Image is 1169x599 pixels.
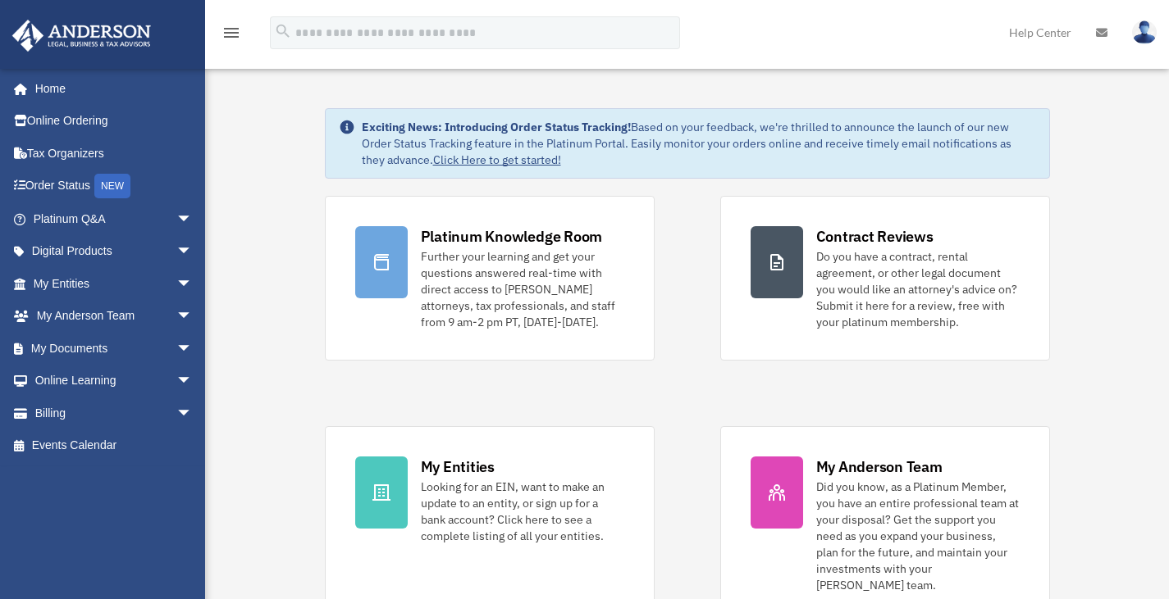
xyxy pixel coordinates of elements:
[11,202,217,235] a: Platinum Q&Aarrow_drop_down
[816,226,934,247] div: Contract Reviews
[720,196,1050,361] a: Contract Reviews Do you have a contract, rental agreement, or other legal document you would like...
[421,248,624,330] div: Further your learning and get your questions answered real-time with direct access to [PERSON_NAM...
[11,300,217,333] a: My Anderson Teamarrow_drop_down
[221,23,241,43] i: menu
[176,235,209,269] span: arrow_drop_down
[176,332,209,365] span: arrow_drop_down
[11,105,217,138] a: Online Ordering
[362,120,631,134] strong: Exciting News: Introducing Order Status Tracking!
[11,235,217,268] a: Digital Productsarrow_drop_down
[11,72,209,105] a: Home
[421,479,624,544] div: Looking for an EIN, want to make an update to an entity, or sign up for a bank account? Click her...
[11,332,217,365] a: My Documentsarrow_drop_down
[421,226,603,247] div: Platinum Knowledge Room
[176,267,209,301] span: arrow_drop_down
[816,456,943,477] div: My Anderson Team
[176,300,209,334] span: arrow_drop_down
[433,152,561,167] a: Click Here to get started!
[94,174,130,198] div: NEW
[1132,20,1157,44] img: User Pic
[221,29,241,43] a: menu
[325,196,655,361] a: Platinum Knowledge Room Further your learning and get your questions answered real-time with dire...
[274,22,292,40] i: search
[11,137,217,170] a: Tax Organizers
[816,248,1020,330] div: Do you have a contract, rental agreement, or other legal document you would like an attorney's ad...
[7,20,156,52] img: Anderson Advisors Platinum Portal
[816,479,1020,593] div: Did you know, as a Platinum Member, you have an entire professional team at your disposal? Get th...
[176,365,209,398] span: arrow_drop_down
[11,429,217,462] a: Events Calendar
[176,202,209,236] span: arrow_drop_down
[362,119,1036,168] div: Based on your feedback, we're thrilled to announce the launch of our new Order Status Tracking fe...
[11,365,217,397] a: Online Learningarrow_drop_down
[11,397,217,429] a: Billingarrow_drop_down
[176,397,209,430] span: arrow_drop_down
[11,267,217,300] a: My Entitiesarrow_drop_down
[11,170,217,203] a: Order StatusNEW
[421,456,495,477] div: My Entities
